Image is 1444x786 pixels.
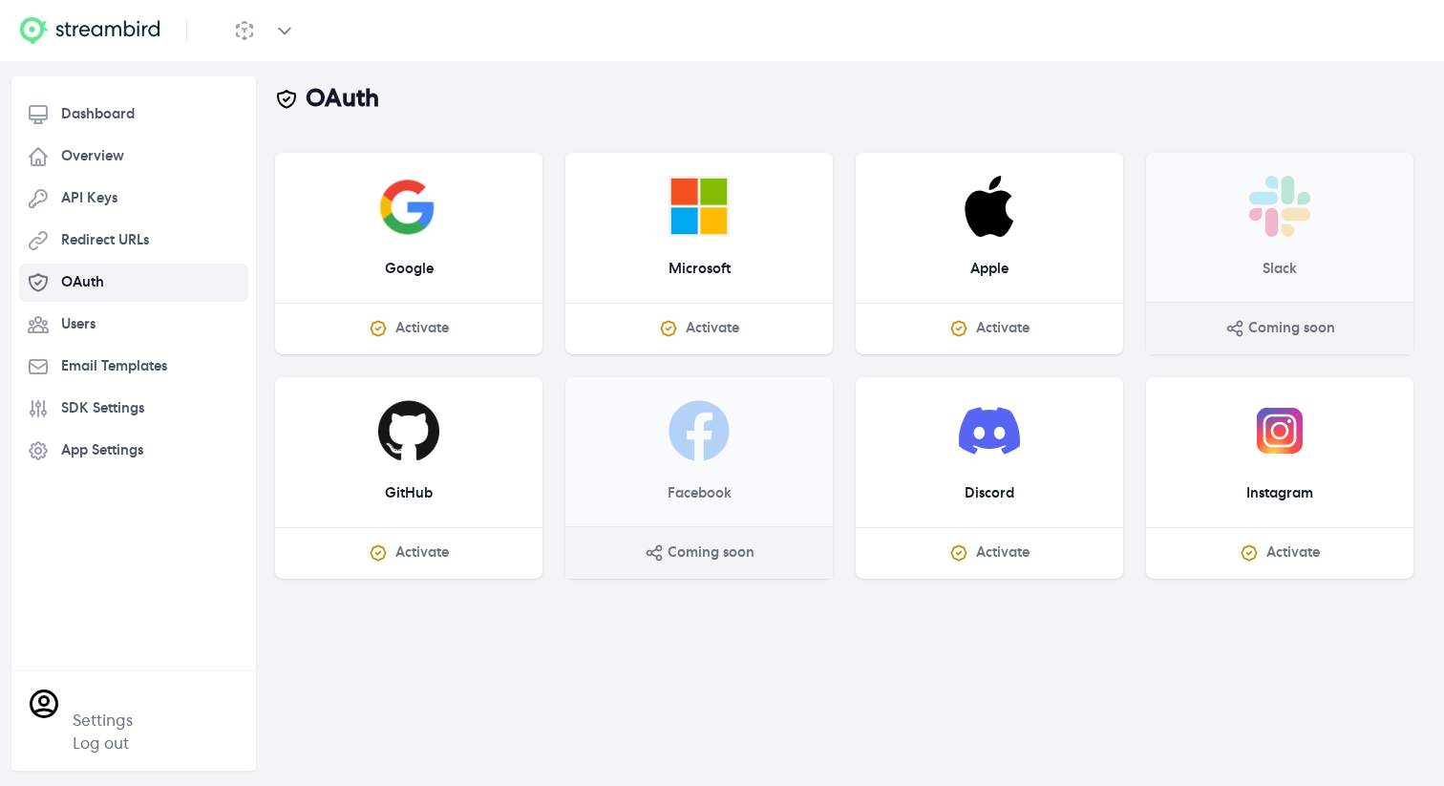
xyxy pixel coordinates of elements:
span: Users [61,315,96,334]
span: Coming soon [668,543,754,563]
h3: Google [298,260,520,279]
span: Activate [395,543,449,563]
span: Activate [686,319,739,338]
h3: Discord [879,484,1100,503]
a: App Settings [19,432,248,470]
span: Overview [61,147,124,166]
a: Coming soon [565,527,834,579]
h3: Instagram [1169,484,1391,503]
a: Log out [73,736,129,752]
a: Activate [1145,527,1413,579]
a: Coming soon [1146,303,1414,354]
a: Email Templates [19,348,248,386]
span: Email Templates [61,357,167,376]
span: Coming soon [1248,319,1335,338]
span: Activate [1266,543,1320,563]
a: Activate [274,303,542,354]
h3: Slack [1169,260,1391,279]
img: Streambird [15,15,163,46]
a: OAuth [19,264,248,302]
span: App Settings [61,441,143,460]
h1: OAuth [306,84,379,115]
a: Settings [73,713,133,729]
span: OAuth [61,273,104,292]
span: Dashboard [61,105,135,124]
a: Activate [564,303,833,354]
a: API Keys [19,180,248,218]
span: SDK Settings [61,399,144,418]
a: Users [19,306,248,344]
span: Activate [395,319,449,338]
h3: Facebook [588,484,810,503]
a: Activate [855,527,1123,579]
h3: Apple [879,260,1100,279]
span: Activate [976,543,1030,563]
a: Activate [855,303,1123,354]
h3: GitHub [298,484,520,503]
nav: Sidebar [19,96,248,500]
a: SDK Settings [19,390,248,428]
a: Redirect URLs [19,222,248,260]
a: Activate [274,527,542,579]
span: Redirect URLs [61,231,149,250]
h3: Microsoft [588,260,810,279]
a: Overview [19,138,248,176]
a: Dashboard [19,96,248,134]
span: Activate [976,319,1030,338]
span: API Keys [61,189,117,208]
